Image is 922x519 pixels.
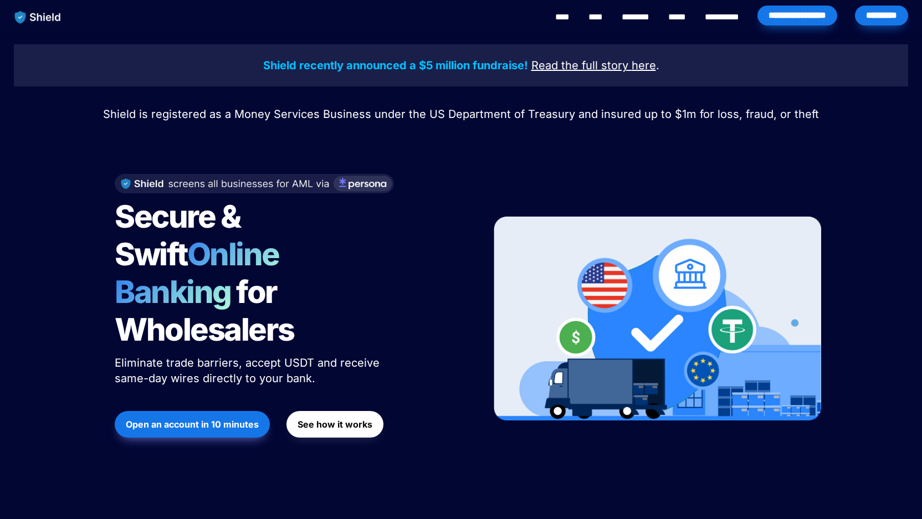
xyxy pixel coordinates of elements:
[263,59,528,72] strong: Shield recently announced a $5 million fundraise!
[531,59,628,72] u: Read the full story
[632,60,656,71] a: here
[632,59,656,72] u: here
[656,59,659,72] span: .
[286,405,383,443] a: See how it works
[126,419,259,430] strong: Open an account in 10 minutes
[115,405,270,443] a: Open an account in 10 minutes
[115,411,270,438] button: Open an account in 10 minutes
[9,6,66,29] img: website logo
[115,198,245,273] span: Secure & Swift
[115,273,294,348] span: for Wholesalers
[298,419,372,430] strong: See how it works
[115,356,383,385] span: Eliminate trade barriers, accept USDT and receive same-day wires directly to your bank.
[286,411,383,438] button: See how it works
[531,60,628,71] a: Read the full story
[115,235,290,311] span: Online Banking
[103,107,819,121] span: Shield is registered as a Money Services Business under the US Department of Treasury and insured...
